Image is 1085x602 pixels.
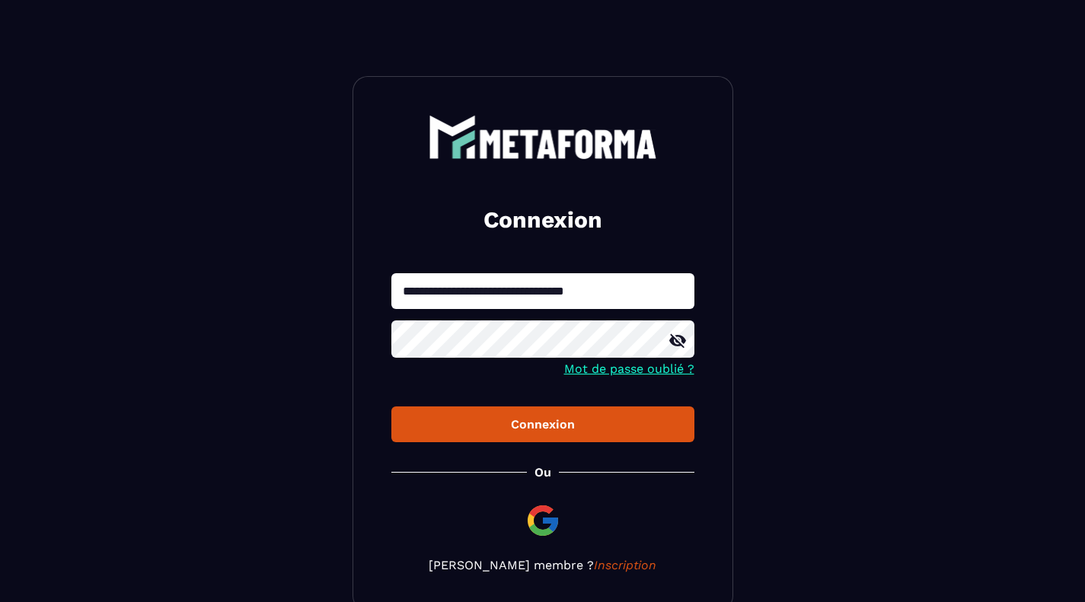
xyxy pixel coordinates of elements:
a: logo [391,115,694,159]
p: [PERSON_NAME] membre ? [391,558,694,572]
img: google [525,502,561,539]
div: Connexion [404,417,682,432]
h2: Connexion [410,205,676,235]
button: Connexion [391,406,694,442]
img: logo [429,115,657,159]
a: Mot de passe oublié ? [564,362,694,376]
a: Inscription [594,558,656,572]
p: Ou [535,465,551,479]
